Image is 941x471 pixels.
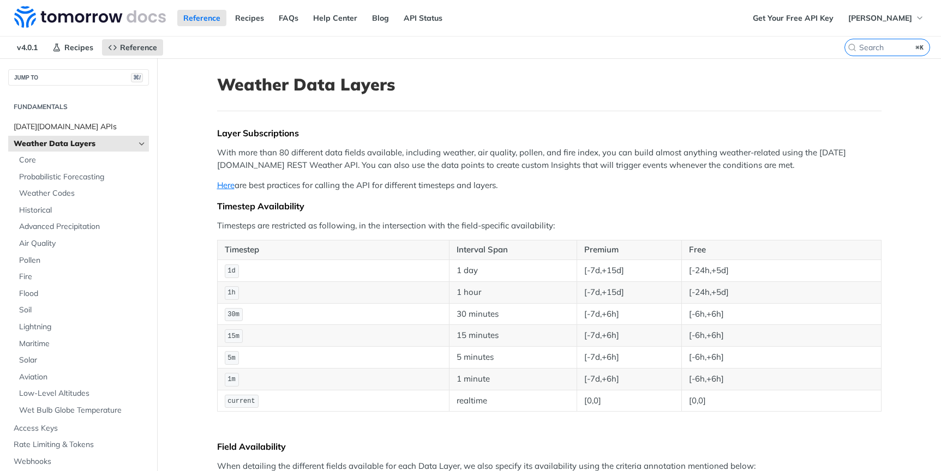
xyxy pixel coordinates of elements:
span: Aviation [19,372,146,383]
td: [-24h,+5d] [682,259,881,281]
span: current [227,397,255,405]
button: [PERSON_NAME] [842,10,930,26]
span: Fire [19,271,146,282]
span: 15m [227,333,239,340]
span: 5m [227,354,235,362]
a: Core [14,152,149,168]
span: Weather Codes [19,188,146,199]
td: [-24h,+5d] [682,281,881,303]
td: [-7d,+6h] [577,368,682,390]
a: Recipes [229,10,270,26]
span: [DATE][DOMAIN_NAME] APIs [14,122,146,132]
button: JUMP TO⌘/ [8,69,149,86]
a: Advanced Precipitation [14,219,149,235]
a: Access Keys [8,420,149,437]
a: Weather Codes [14,185,149,202]
span: Wet Bulb Globe Temperature [19,405,146,416]
span: Pollen [19,255,146,266]
span: Probabilistic Forecasting [19,172,146,183]
img: Tomorrow.io Weather API Docs [14,6,166,28]
span: Access Keys [14,423,146,434]
a: Maritime [14,336,149,352]
td: [-7d,+6h] [577,303,682,325]
span: [PERSON_NAME] [848,13,912,23]
a: Weather Data LayersHide subpages for Weather Data Layers [8,136,149,152]
td: 5 minutes [449,347,577,369]
a: Reference [102,39,163,56]
td: [-6h,+6h] [682,347,881,369]
a: Reference [177,10,226,26]
a: Solar [14,352,149,369]
p: Timesteps are restricted as following, in the intersection with the field-specific availability: [217,220,882,232]
button: Hide subpages for Weather Data Layers [137,140,146,148]
td: 1 hour [449,281,577,303]
a: Flood [14,286,149,302]
td: [-6h,+6h] [682,368,881,390]
td: [0,0] [682,390,881,412]
svg: Search [848,43,856,52]
span: Advanced Precipitation [19,221,146,232]
kbd: ⌘K [913,42,927,53]
span: Rate Limiting & Tokens [14,439,146,450]
a: Aviation [14,369,149,385]
th: Interval Span [449,240,577,260]
a: Low-Level Altitudes [14,385,149,402]
span: Air Quality [19,238,146,249]
span: 1m [227,376,235,383]
span: 30m [227,311,239,318]
th: Timestep [217,240,449,260]
span: ⌘/ [131,73,143,82]
td: [-7d,+6h] [577,347,682,369]
p: are best practices for calling the API for different timesteps and layers. [217,179,882,192]
a: Probabilistic Forecasting [14,169,149,185]
div: Timestep Availability [217,201,882,212]
a: Air Quality [14,235,149,252]
span: Soil [19,305,146,316]
td: 1 day [449,259,577,281]
a: Pollen [14,252,149,269]
span: Recipes [64,43,93,52]
a: Rate Limiting & Tokens [8,437,149,453]
a: Blog [366,10,395,26]
td: [-6h,+6h] [682,303,881,325]
td: 30 minutes [449,303,577,325]
span: 1d [227,267,235,275]
a: Recipes [46,39,99,56]
span: Weather Data Layers [14,138,135,149]
h2: Fundamentals [8,102,149,112]
a: Soil [14,302,149,318]
td: [-6h,+6h] [682,325,881,347]
span: v4.0.1 [11,39,44,56]
span: Flood [19,288,146,299]
span: Webhooks [14,456,146,467]
a: API Status [398,10,448,26]
td: 1 minute [449,368,577,390]
a: Lightning [14,319,149,335]
td: realtime [449,390,577,412]
a: Get Your Free API Key [747,10,840,26]
td: [-7d,+15d] [577,259,682,281]
div: Field Availability [217,441,882,452]
span: Maritime [19,339,146,349]
span: Reference [120,43,157,52]
td: 15 minutes [449,325,577,347]
span: Core [19,155,146,166]
h1: Weather Data Layers [217,75,882,94]
a: Webhooks [8,454,149,470]
div: Layer Subscriptions [217,128,882,138]
td: [0,0] [577,390,682,412]
a: [DATE][DOMAIN_NAME] APIs [8,119,149,135]
a: Help Center [307,10,363,26]
a: Here [217,180,235,190]
th: Premium [577,240,682,260]
span: Low-Level Altitudes [19,388,146,399]
a: Fire [14,269,149,285]
span: Historical [19,205,146,216]
td: [-7d,+6h] [577,325,682,347]
span: Solar [19,355,146,366]
th: Free [682,240,881,260]
a: FAQs [273,10,304,26]
a: Historical [14,202,149,219]
a: Wet Bulb Globe Temperature [14,402,149,419]
span: Lightning [19,322,146,333]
